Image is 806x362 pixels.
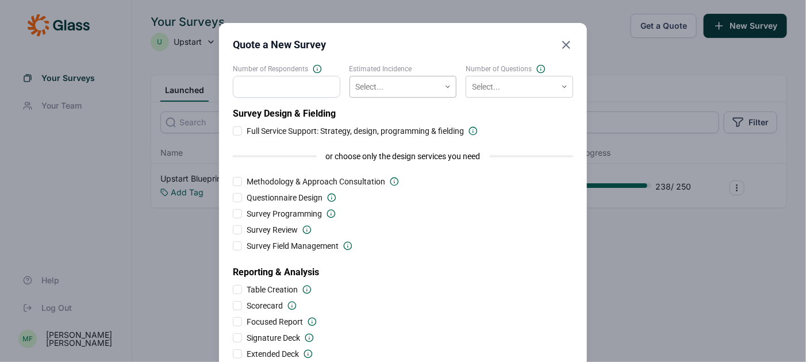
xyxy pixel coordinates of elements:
label: Number of Questions [466,64,573,74]
span: Scorecard [247,300,283,311]
span: or choose only the design services you need [326,151,481,162]
span: Focused Report [247,316,303,328]
h2: Survey Design & Fielding [233,107,573,121]
span: Full Service Support: Strategy, design, programming & fielding [247,125,464,137]
span: Extended Deck [247,348,299,360]
h2: Quote a New Survey [233,37,326,53]
h2: Reporting & Analysis [233,256,573,279]
span: Signature Deck [247,332,300,344]
span: Methodology & Approach Consultation [247,176,385,187]
span: Survey Review [247,224,298,236]
label: Number of Respondents [233,64,340,74]
label: Estimated Incidence [350,64,457,74]
span: Survey Programming [247,208,322,219]
span: Table Creation [247,284,298,295]
button: Close [559,37,573,53]
span: Questionnaire Design [247,192,323,203]
span: Survey Field Management [247,240,339,252]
